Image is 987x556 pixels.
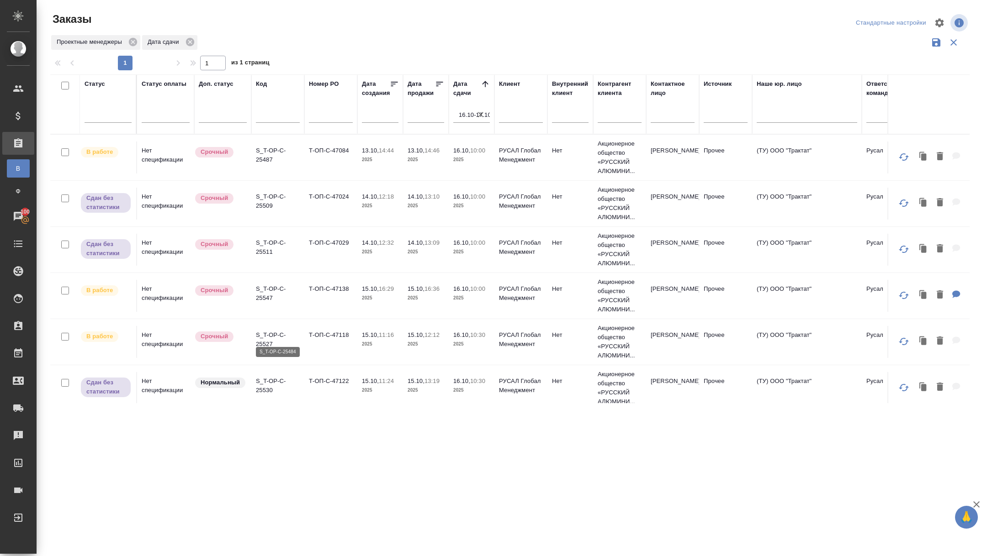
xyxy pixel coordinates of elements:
[915,147,932,166] button: Клонировать
[704,79,732,89] div: Источник
[194,284,247,297] div: Выставляется автоматически, если на указанный объем услуг необходимо больше времени в стандартном...
[893,192,915,214] button: Обновить
[80,284,132,297] div: Выставляет ПМ после принятия заказа от КМа
[362,201,398,210] p: 2025
[598,79,642,98] div: Контрагент клиента
[453,193,470,200] p: 16.10,
[362,79,390,98] div: Дата создания
[453,79,481,98] div: Дата сдачи
[57,37,125,47] p: Проектные менеджеры
[915,240,932,258] button: Клонировать
[51,35,140,50] div: Проектные менеджеры
[552,330,589,340] p: Нет
[862,372,915,404] td: Русал
[552,377,589,386] p: Нет
[453,239,470,246] p: 16.10,
[304,234,357,266] td: Т-ОП-С-47029
[142,79,186,89] div: Статус оплаты
[470,193,485,200] p: 10:00
[598,370,642,406] p: Акционерное общество «РУССКИЙ АЛЮМИНИ...
[646,372,699,404] td: [PERSON_NAME]
[362,340,398,349] p: 2025
[231,57,270,70] span: из 1 страниц
[201,332,228,341] p: Срочный
[304,188,357,220] td: Т-ОП-С-47024
[598,139,642,176] p: Акционерное общество «РУССКИЙ АЛЮМИНИ...
[453,155,490,164] p: 2025
[362,247,398,257] p: 2025
[362,155,398,164] p: 2025
[932,286,948,304] button: Удалить
[425,285,440,292] p: 16:36
[362,147,379,154] p: 13.10,
[80,330,132,343] div: Выставляет ПМ после принятия заказа от КМа
[362,378,379,384] p: 15.10,
[866,79,912,98] div: Ответственная команда
[893,146,915,168] button: Обновить
[379,193,394,200] p: 12:18
[932,240,948,258] button: Удалить
[408,193,425,200] p: 14.10,
[194,192,247,205] div: Выставляется автоматически, если на указанный объем услуг необходимо больше времени в стандартном...
[7,159,30,178] a: В
[932,147,948,166] button: Удалить
[752,188,862,220] td: (ТУ) ООО "Трактат"
[425,378,440,384] p: 13:19
[50,12,91,26] span: Заказы
[646,142,699,173] td: [PERSON_NAME]
[86,240,125,258] p: Сдан без статистики
[915,194,932,212] button: Клонировать
[379,285,394,292] p: 16:29
[256,377,300,395] p: S_T-OP-C-25530
[950,14,970,31] span: Посмотреть информацию
[86,332,113,341] p: В работе
[256,192,300,210] p: S_T-OP-C-25509
[201,240,228,249] p: Срочный
[915,378,932,397] button: Клонировать
[408,378,425,384] p: 15.10,
[86,147,113,157] p: В работе
[201,194,228,203] p: Срочный
[955,506,978,529] button: 🙏
[194,377,247,389] div: Статус по умолчанию для стандартных заказов
[362,193,379,200] p: 14.10,
[304,280,357,312] td: Т-ОП-С-47138
[959,508,974,527] span: 🙏
[2,205,34,228] a: 100
[379,239,394,246] p: 12:32
[453,294,490,303] p: 2025
[552,192,589,201] p: Нет
[11,187,25,196] span: Ф
[932,332,948,351] button: Удалить
[699,188,752,220] td: Прочее
[453,147,470,154] p: 16.10,
[362,386,398,395] p: 2025
[929,12,950,34] span: Настроить таблицу
[194,146,247,158] div: Выставляется автоматически, если на указанный объем услуг необходимо больше времени в стандартном...
[453,386,490,395] p: 2025
[408,239,425,246] p: 14.10,
[915,286,932,304] button: Клонировать
[862,280,915,312] td: Русал
[201,286,228,295] p: Срочный
[699,234,752,266] td: Прочее
[932,194,948,212] button: Удалить
[408,247,444,257] p: 2025
[201,147,228,157] p: Срочный
[499,146,543,164] p: РУСАЛ Глобал Менеджмент
[86,286,113,295] p: В работе
[470,378,485,384] p: 10:30
[256,146,300,164] p: S_T-OP-C-25487
[651,79,695,98] div: Контактное лицо
[11,164,25,173] span: В
[752,234,862,266] td: (ТУ) ООО "Трактат"
[752,142,862,173] td: (ТУ) ООО "Трактат"
[893,238,915,260] button: Обновить
[425,147,440,154] p: 14:46
[80,238,132,260] div: Выставляет ПМ, когда заказ сдан КМу, но начисления еще не проведены
[408,285,425,292] p: 15.10,
[862,142,915,173] td: Русал
[142,35,197,50] div: Дата сдачи
[862,326,915,358] td: Русал
[499,284,543,303] p: РУСАЛ Глобал Менеджмент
